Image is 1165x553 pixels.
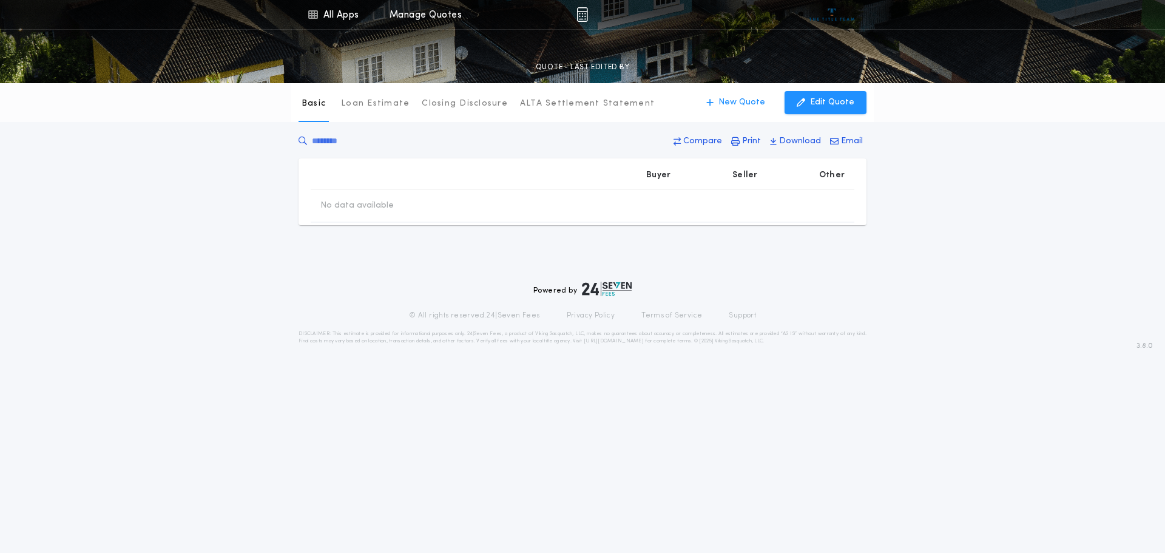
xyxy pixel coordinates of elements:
[409,311,540,321] p: © All rights reserved. 24|Seven Fees
[809,8,855,21] img: vs-icon
[766,131,825,152] button: Download
[729,311,756,321] a: Support
[718,97,765,109] p: New Quote
[641,311,702,321] a: Terms of Service
[694,91,777,114] button: New Quote
[567,311,615,321] a: Privacy Policy
[576,7,588,22] img: img
[311,190,404,222] td: No data available
[779,135,821,148] p: Download
[742,135,761,148] p: Print
[582,282,632,296] img: logo
[299,330,866,345] p: DISCLAIMER: This estimate is provided for informational purposes only. 24|Seven Fees, a product o...
[785,91,866,114] button: Edit Quote
[841,135,863,148] p: Email
[422,98,508,110] p: Closing Disclosure
[728,131,765,152] button: Print
[670,131,726,152] button: Compare
[732,169,758,182] p: Seller
[826,131,866,152] button: Email
[810,97,854,109] p: Edit Quote
[302,98,326,110] p: Basic
[536,61,629,73] p: QUOTE - LAST EDITED BY
[819,169,845,182] p: Other
[533,282,632,296] div: Powered by
[520,98,655,110] p: ALTA Settlement Statement
[341,98,410,110] p: Loan Estimate
[584,339,644,344] a: [URL][DOMAIN_NAME]
[683,135,722,148] p: Compare
[646,169,670,182] p: Buyer
[1136,341,1153,351] span: 3.8.0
